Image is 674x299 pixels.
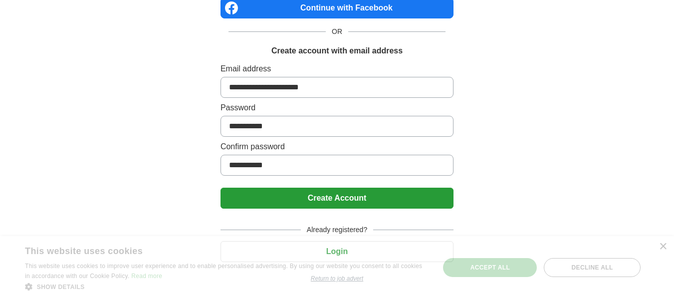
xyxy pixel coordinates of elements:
[221,141,453,153] label: Confirm password
[301,225,373,235] span: Already registered?
[659,243,667,251] div: Close
[37,284,85,291] span: Show details
[443,258,537,277] div: Accept all
[25,242,403,257] div: This website uses cookies
[221,102,453,114] label: Password
[221,63,453,75] label: Email address
[326,26,348,37] span: OR
[131,273,162,280] a: Read more, opens a new window
[544,258,641,277] div: Decline all
[25,282,428,292] div: Show details
[221,188,453,209] button: Create Account
[25,263,422,280] span: This website uses cookies to improve user experience and to enable personalised advertising. By u...
[271,45,403,57] h1: Create account with email address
